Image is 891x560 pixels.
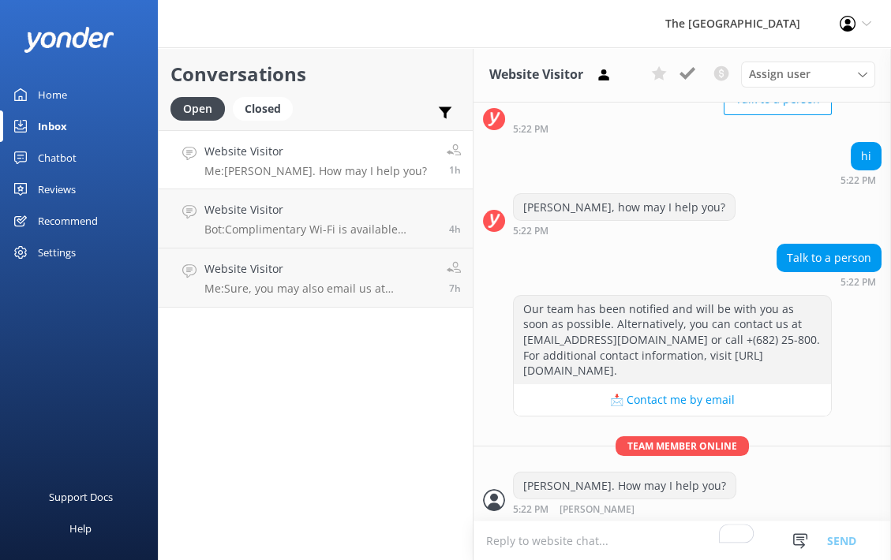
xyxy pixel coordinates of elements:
[616,436,749,456] span: Team member online
[204,282,435,296] p: Me: Sure, you may also email us at [EMAIL_ADDRESS][DOMAIN_NAME] to advise on the details.
[449,282,461,295] span: Oct 14 2025 06:04pm (UTC -10:00) Pacific/Honolulu
[514,296,831,384] div: Our team has been notified and will be with you as soon as possible. Alternatively, you can conta...
[489,65,583,85] h3: Website Visitor
[38,205,98,237] div: Recommend
[514,472,736,499] div: [PERSON_NAME]. How may I help you?
[38,237,76,268] div: Settings
[749,65,811,83] span: Assign user
[513,226,548,236] strong: 5:22 PM
[233,99,301,117] a: Closed
[560,505,635,515] span: [PERSON_NAME]
[38,79,67,110] div: Home
[204,143,427,160] h4: Website Visitor
[38,142,77,174] div: Chatbot
[513,503,736,515] div: Oct 14 2025 11:22pm (UTC -10:00) Pacific/Honolulu
[741,62,875,87] div: Assign User
[159,189,473,248] a: Website VisitorBot:Complimentary Wi-Fi is available throughout The [GEOGRAPHIC_DATA]. If you need...
[49,481,113,513] div: Support Docs
[38,174,76,205] div: Reviews
[170,97,225,121] div: Open
[170,99,233,117] a: Open
[777,245,881,271] div: Talk to a person
[233,97,293,121] div: Closed
[852,143,881,170] div: hi
[69,513,92,544] div: Help
[514,384,831,416] button: 📩 Contact me by email
[449,222,461,236] span: Oct 14 2025 09:00pm (UTC -10:00) Pacific/Honolulu
[513,505,548,515] strong: 5:22 PM
[840,174,882,185] div: Oct 14 2025 11:22pm (UTC -10:00) Pacific/Honolulu
[514,194,735,221] div: [PERSON_NAME], how may I help you?
[840,176,876,185] strong: 5:22 PM
[840,278,876,287] strong: 5:22 PM
[170,59,461,89] h2: Conversations
[24,27,114,53] img: yonder-white-logo.png
[204,201,437,218] h4: Website Visitor
[159,248,473,308] a: Website VisitorMe:Sure, you may also email us at [EMAIL_ADDRESS][DOMAIN_NAME] to advise on the de...
[159,130,473,189] a: Website VisitorMe:[PERSON_NAME]. How may I help you?1h
[38,110,67,142] div: Inbox
[449,163,461,177] span: Oct 14 2025 11:22pm (UTC -10:00) Pacific/Honolulu
[204,222,437,237] p: Bot: Complimentary Wi-Fi is available throughout The [GEOGRAPHIC_DATA]. If you need more data, ad...
[513,225,736,236] div: Oct 14 2025 11:22pm (UTC -10:00) Pacific/Honolulu
[204,164,427,178] p: Me: [PERSON_NAME]. How may I help you?
[204,260,435,278] h4: Website Visitor
[474,521,891,560] textarea: To enrich screen reader interactions, please activate Accessibility in Grammarly extension settings
[513,125,548,134] strong: 5:22 PM
[513,123,832,134] div: Oct 14 2025 11:22pm (UTC -10:00) Pacific/Honolulu
[777,276,882,287] div: Oct 14 2025 11:22pm (UTC -10:00) Pacific/Honolulu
